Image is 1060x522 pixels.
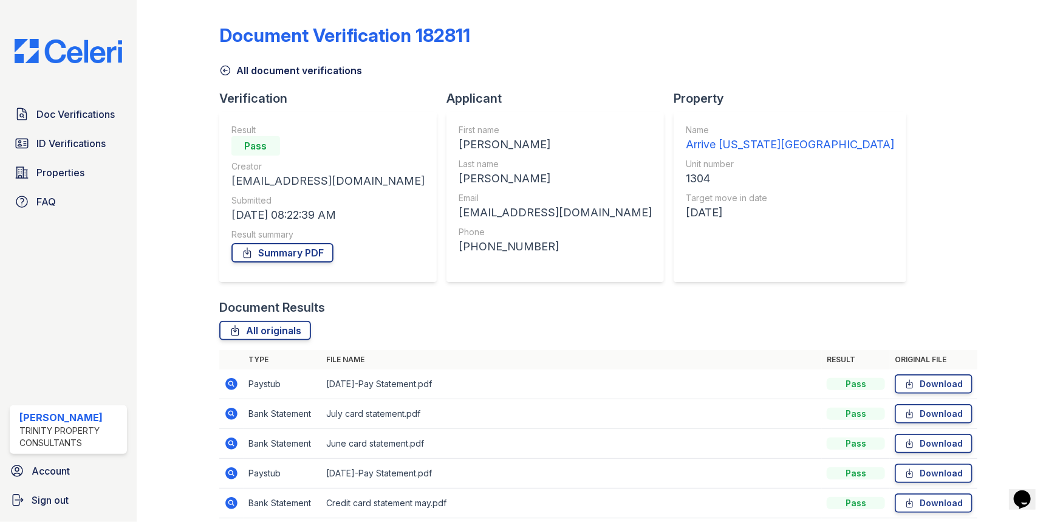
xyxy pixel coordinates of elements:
[32,493,69,507] span: Sign out
[219,63,362,78] a: All document verifications
[686,192,894,204] div: Target move in date
[321,369,822,399] td: [DATE]-Pay Statement.pdf
[10,190,127,214] a: FAQ
[895,493,973,513] a: Download
[459,124,652,136] div: First name
[827,467,885,479] div: Pass
[244,369,321,399] td: Paystub
[686,124,894,153] a: Name Arrive [US_STATE][GEOGRAPHIC_DATA]
[244,429,321,459] td: Bank Statement
[827,497,885,509] div: Pass
[219,90,446,107] div: Verification
[321,459,822,489] td: [DATE]-Pay Statement.pdf
[10,160,127,185] a: Properties
[19,410,122,425] div: [PERSON_NAME]
[231,136,280,156] div: Pass
[231,228,425,241] div: Result summary
[231,124,425,136] div: Result
[446,90,674,107] div: Applicant
[36,194,56,209] span: FAQ
[459,158,652,170] div: Last name
[459,238,652,255] div: [PHONE_NUMBER]
[5,39,132,63] img: CE_Logo_Blue-a8612792a0a2168367f1c8372b55b34899dd931a85d93a1a3d3e32e68fde9ad4.png
[686,170,894,187] div: 1304
[244,350,321,369] th: Type
[231,243,333,263] a: Summary PDF
[219,321,311,340] a: All originals
[231,173,425,190] div: [EMAIL_ADDRESS][DOMAIN_NAME]
[459,170,652,187] div: [PERSON_NAME]
[321,399,822,429] td: July card statement.pdf
[219,299,325,316] div: Document Results
[231,160,425,173] div: Creator
[244,399,321,429] td: Bank Statement
[19,425,122,449] div: Trinity Property Consultants
[895,434,973,453] a: Download
[895,404,973,424] a: Download
[822,350,890,369] th: Result
[36,165,84,180] span: Properties
[459,136,652,153] div: [PERSON_NAME]
[459,226,652,238] div: Phone
[1009,473,1048,510] iframe: chat widget
[244,459,321,489] td: Paystub
[219,24,470,46] div: Document Verification 182811
[231,194,425,207] div: Submitted
[686,204,894,221] div: [DATE]
[686,136,894,153] div: Arrive [US_STATE][GEOGRAPHIC_DATA]
[890,350,977,369] th: Original file
[5,459,132,483] a: Account
[10,131,127,156] a: ID Verifications
[321,429,822,459] td: June card statement.pdf
[895,464,973,483] a: Download
[827,438,885,450] div: Pass
[674,90,916,107] div: Property
[459,204,652,221] div: [EMAIL_ADDRESS][DOMAIN_NAME]
[459,192,652,204] div: Email
[36,136,106,151] span: ID Verifications
[244,489,321,518] td: Bank Statement
[5,488,132,512] a: Sign out
[32,464,70,478] span: Account
[321,350,822,369] th: File name
[827,408,885,420] div: Pass
[895,374,973,394] a: Download
[321,489,822,518] td: Credit card statement may.pdf
[686,158,894,170] div: Unit number
[36,107,115,122] span: Doc Verifications
[231,207,425,224] div: [DATE] 08:22:39 AM
[686,124,894,136] div: Name
[10,102,127,126] a: Doc Verifications
[827,378,885,390] div: Pass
